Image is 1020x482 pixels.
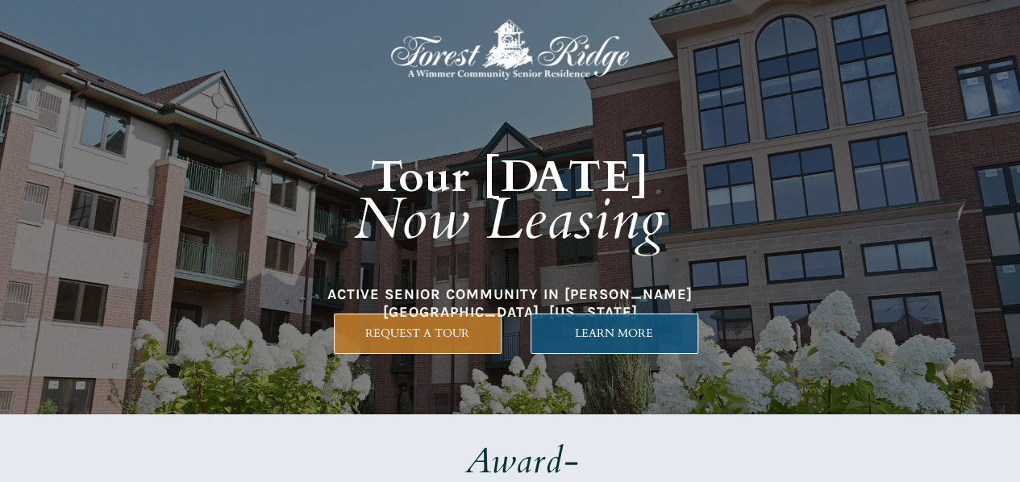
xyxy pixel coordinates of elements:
[327,285,693,321] span: ACTIVE SENIOR COMMUNITY IN [PERSON_NAME][GEOGRAPHIC_DATA], [US_STATE]
[335,326,501,340] span: REQUEST A TOUR
[354,181,666,259] em: Now Leasing
[371,148,650,207] strong: Tour [DATE]
[334,314,502,354] a: REQUEST A TOUR
[531,326,697,340] span: LEARN MORE
[531,314,698,354] a: LEARN MORE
